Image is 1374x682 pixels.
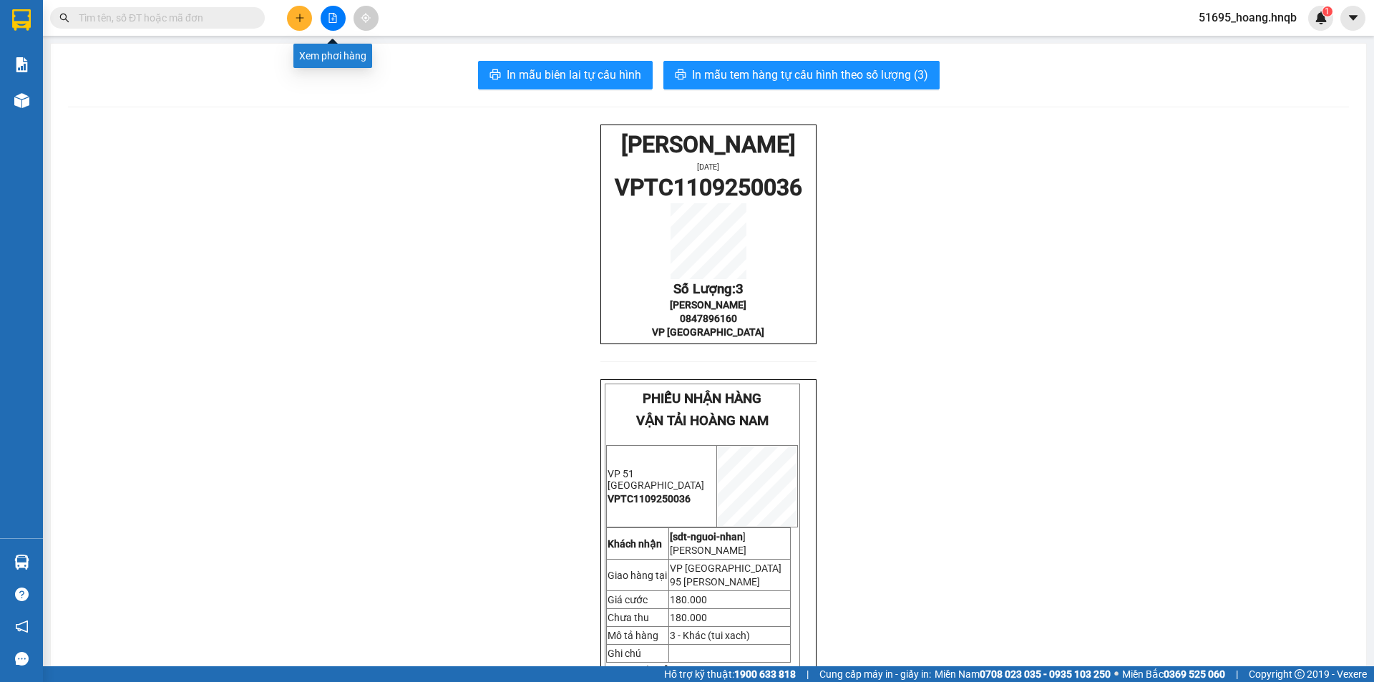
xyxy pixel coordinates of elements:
span: printer [675,69,686,82]
strong: [sdt-nguoi-nhan [670,531,743,542]
span: In mẫu biên lai tự cấu hình [507,66,641,84]
strong: Khách nhận [608,538,662,550]
span: | [807,666,809,682]
button: aim [354,6,379,31]
div: Xem phơi hàng [293,44,372,68]
span: 180.000 [670,594,707,605]
span: [PERSON_NAME] [670,299,746,311]
img: logo-vxr [12,9,31,31]
span: Số Lượng: [673,281,744,297]
span: VP 51 [GEOGRAPHIC_DATA] [608,468,704,491]
span: VPTC1109250036 [14,47,201,74]
button: plus [287,6,312,31]
button: file-add [321,6,346,31]
img: icon-new-feature [1315,11,1327,24]
span: [DATE] [697,162,719,172]
strong: 1900 633 818 [734,668,796,680]
td: Ghi chú [606,645,668,663]
span: VP [GEOGRAPHIC_DATA] [670,562,781,574]
td: Giá cước [606,591,668,609]
span: In mẫu tem hàng tự cấu hình theo số lượng (3) [692,66,928,84]
img: solution-icon [14,57,29,72]
span: VP [GEOGRAPHIC_DATA] [652,326,764,338]
span: Hỗ trợ kỹ thuật: [664,666,796,682]
strong: 0369 525 060 [1164,668,1225,680]
img: warehouse-icon [14,555,29,570]
span: ] [670,531,746,542]
span: VPTC1109250036 [615,174,802,201]
span: printer [489,69,501,82]
td: Mô tả hàng [606,627,668,645]
span: 3 - Khác (tui xach) [670,630,750,641]
td: Chưa thu [606,609,668,627]
button: caret-down [1340,6,1365,31]
span: plus [295,13,305,23]
span: Miền Nam [935,666,1111,682]
span: message [15,652,29,666]
span: question-circle [15,588,29,601]
span: copyright [1295,669,1305,679]
strong: SĐT người gửi : [606,665,677,676]
span: 95 [PERSON_NAME] [670,576,760,588]
td: Giao hàng tại [606,560,668,591]
input: Tìm tên, số ĐT hoặc mã đơn [79,10,248,26]
span: [PERSON_NAME] [621,131,796,158]
span: 0847896160 [680,313,737,324]
strong: 0708 023 035 - 0935 103 250 [980,668,1111,680]
span: file-add [328,13,338,23]
span: Cung cấp máy in - giấy in: [819,666,931,682]
span: notification [15,620,29,633]
span: search [59,13,69,23]
span: aim [361,13,371,23]
span: caret-down [1347,11,1360,24]
span: 180.000 [670,612,707,623]
img: warehouse-icon [14,93,29,108]
span: [PERSON_NAME] [670,545,746,556]
sup: 1 [1322,6,1332,16]
button: printerIn mẫu tem hàng tự cấu hình theo số lượng (3) [663,61,940,89]
span: 3 [736,281,744,297]
span: 51695_hoang.hnqb [1187,9,1308,26]
span: [DATE] [97,36,119,45]
span: PHIẾU NHẬN HÀNG [643,391,761,406]
span: Miền Bắc [1122,666,1225,682]
span: ⚪️ [1114,671,1119,677]
button: printerIn mẫu biên lai tự cấu hình [478,61,653,89]
span: [PERSON_NAME] [20,6,195,34]
span: 0862625901 [677,665,734,676]
span: VẬN TẢI HOÀNG NAM [636,413,769,429]
span: | [1236,666,1238,682]
span: VPTC1109250036 [608,493,691,505]
span: 1 [1325,6,1330,16]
